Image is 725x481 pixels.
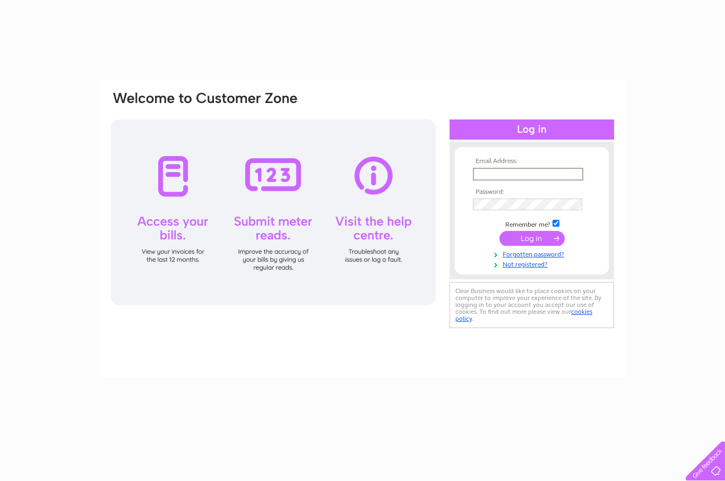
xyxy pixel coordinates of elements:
[455,308,592,322] a: cookies policy
[470,218,593,229] td: Remember me?
[450,282,614,328] div: Clear Business would like to place cookies on your computer to improve your experience of the sit...
[473,259,593,269] a: Not registered?
[470,188,593,196] th: Password:
[499,231,565,246] input: Submit
[470,158,593,165] th: Email Address:
[473,248,593,259] a: Forgotten password?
